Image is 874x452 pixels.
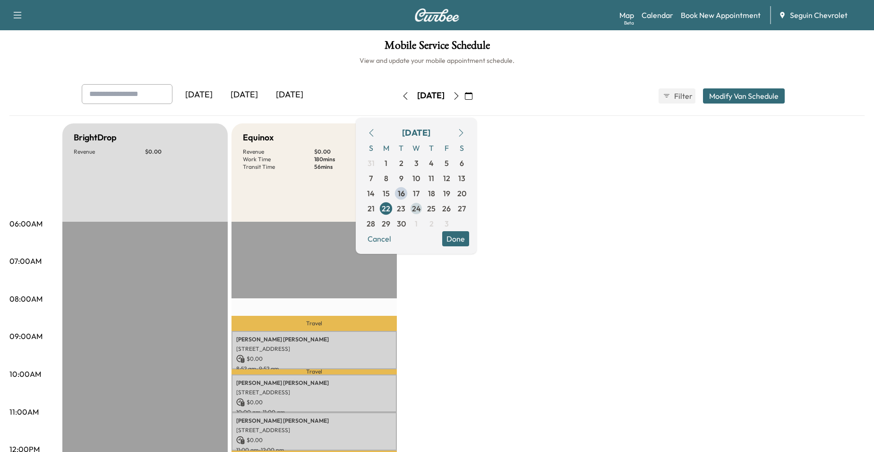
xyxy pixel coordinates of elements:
[369,173,373,184] span: 7
[412,173,420,184] span: 10
[397,218,406,229] span: 30
[236,379,392,387] p: [PERSON_NAME] [PERSON_NAME]
[9,293,43,304] p: 08:00AM
[399,157,403,169] span: 2
[314,163,386,171] p: 56 mins
[397,203,405,214] span: 23
[363,231,395,246] button: Cancel
[314,148,386,156] p: $ 0.00
[445,218,449,229] span: 3
[243,131,274,144] h5: Equinox
[9,40,865,56] h1: Mobile Service Schedule
[382,218,390,229] span: 29
[368,157,375,169] span: 31
[457,188,466,199] span: 20
[384,173,388,184] span: 8
[367,188,375,199] span: 14
[236,409,392,416] p: 10:00 am - 11:00 am
[412,203,421,214] span: 24
[368,203,375,214] span: 21
[703,88,785,104] button: Modify Van Schedule
[236,436,392,444] p: $ 0.00
[624,19,634,26] div: Beta
[458,203,466,214] span: 27
[367,218,375,229] span: 28
[394,140,409,156] span: T
[9,255,42,267] p: 07:00AM
[267,84,312,106] div: [DATE]
[442,203,451,214] span: 26
[413,188,420,199] span: 17
[382,203,390,214] span: 22
[9,218,43,229] p: 06:00AM
[427,203,436,214] span: 25
[236,426,392,434] p: [STREET_ADDRESS]
[385,157,387,169] span: 1
[243,148,314,156] p: Revenue
[659,88,695,104] button: Filter
[409,140,424,156] span: W
[383,188,390,199] span: 15
[236,355,392,363] p: $ 0.00
[314,156,386,163] p: 180 mins
[236,389,392,396] p: [STREET_ADDRESS]
[460,157,464,169] span: 6
[9,406,39,417] p: 11:00AM
[429,218,434,229] span: 2
[674,90,691,102] span: Filter
[236,336,392,343] p: [PERSON_NAME] [PERSON_NAME]
[442,231,469,246] button: Done
[231,369,397,374] p: Travel
[236,417,392,425] p: [PERSON_NAME] [PERSON_NAME]
[454,140,469,156] span: S
[428,188,435,199] span: 18
[243,163,314,171] p: Transit Time
[231,316,397,331] p: Travel
[398,188,405,199] span: 16
[790,9,848,21] span: Seguin Chevrolet
[458,173,465,184] span: 13
[236,345,392,353] p: [STREET_ADDRESS]
[243,156,314,163] p: Work Time
[439,140,454,156] span: F
[415,218,418,229] span: 1
[176,84,222,106] div: [DATE]
[443,173,450,184] span: 12
[443,188,450,199] span: 19
[429,157,434,169] span: 4
[74,148,145,156] p: Revenue
[9,368,41,380] p: 10:00AM
[222,84,267,106] div: [DATE]
[9,330,43,342] p: 09:00AM
[414,9,460,22] img: Curbee Logo
[414,157,419,169] span: 3
[402,126,430,139] div: [DATE]
[417,90,445,102] div: [DATE]
[236,365,392,373] p: 8:52 am - 9:52 am
[9,56,865,65] h6: View and update your mobile appointment schedule.
[236,398,392,407] p: $ 0.00
[619,9,634,21] a: MapBeta
[424,140,439,156] span: T
[642,9,673,21] a: Calendar
[681,9,761,21] a: Book New Appointment
[363,140,378,156] span: S
[145,148,216,156] p: $ 0.00
[428,173,434,184] span: 11
[445,157,449,169] span: 5
[378,140,394,156] span: M
[399,173,403,184] span: 9
[74,131,117,144] h5: BrightDrop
